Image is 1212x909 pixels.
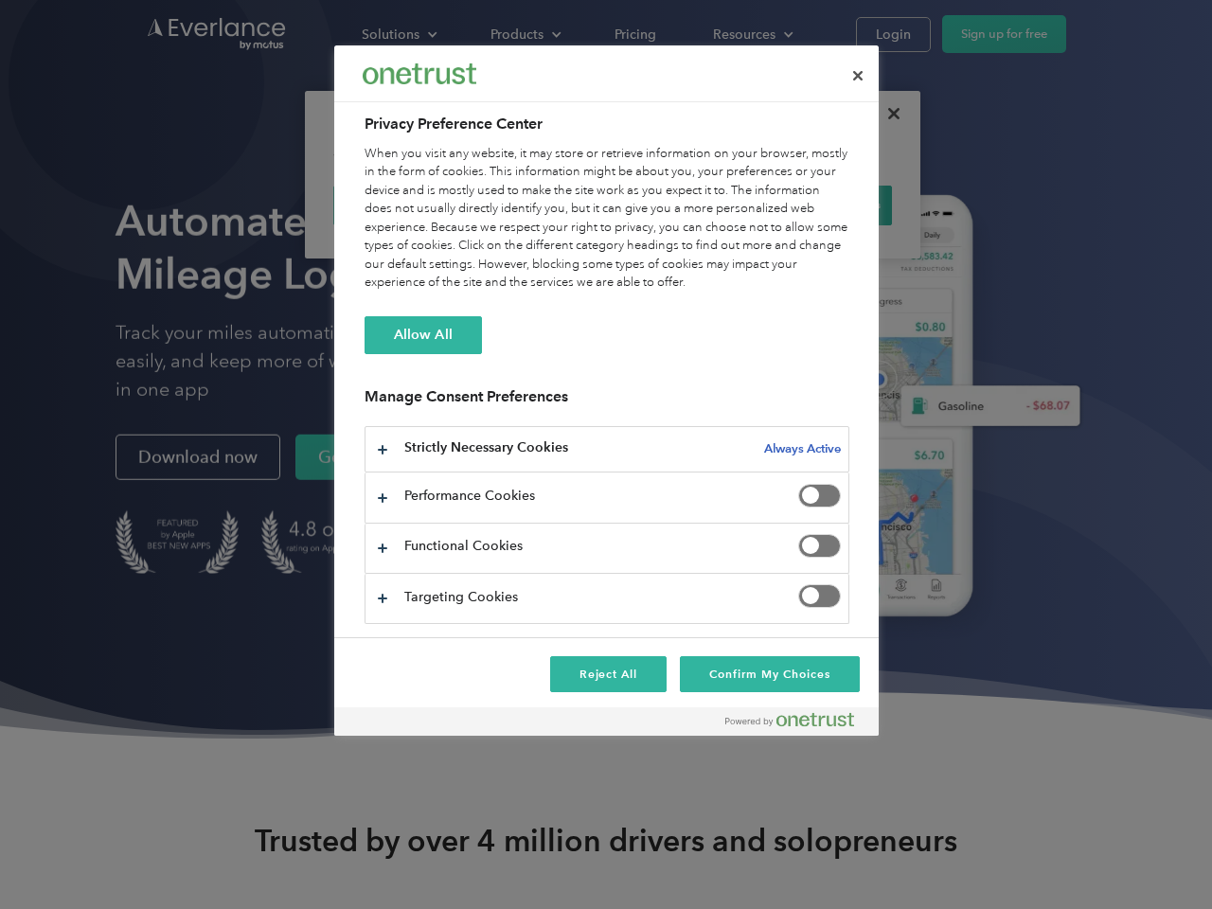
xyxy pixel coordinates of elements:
button: Allow All [365,316,482,354]
div: Privacy Preference Center [334,45,879,736]
button: Reject All [550,656,668,692]
a: Powered by OneTrust Opens in a new Tab [725,712,869,736]
img: Everlance [363,63,476,83]
h3: Manage Consent Preferences [365,387,849,417]
div: Preference center [334,45,879,736]
img: Powered by OneTrust Opens in a new Tab [725,712,854,727]
button: Close [837,55,879,97]
h2: Privacy Preference Center [365,113,849,135]
button: Confirm My Choices [680,656,859,692]
div: Everlance [363,55,476,93]
div: When you visit any website, it may store or retrieve information on your browser, mostly in the f... [365,145,849,293]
